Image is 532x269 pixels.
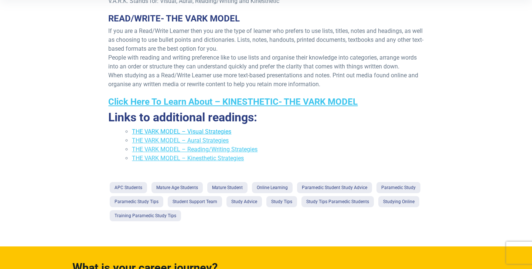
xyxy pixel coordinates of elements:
a: Study Advice [226,196,262,207]
a: Mature Age Students [151,182,203,193]
a: Paramedic Student Study Advice [297,182,372,193]
h3: READ/WRITE- THE VARK MODEL [108,13,423,24]
a: Student Support Team [168,196,222,207]
a: APC Students [110,182,147,193]
a: Mature Student [207,182,248,193]
a: Studying Online [378,196,419,207]
a: Paramedic Study Tips [110,196,163,207]
strong: Links to additional readings: [108,110,257,124]
a: Online Learning [252,182,293,193]
a: THE VARK MODEL – Visual Strategies [132,128,231,135]
a: THE VARK MODEL – Aural Strategies [132,137,229,144]
a: Study Tips [266,196,297,207]
a: Training Paramedic Study Tips [110,210,181,221]
p: If you are a Read/Write Learner then you are the type of learner who prefers to use lists, titles... [108,27,423,89]
a: THE VARK MODEL – Kinesthetic Strategies [132,155,244,162]
a: Study Tips Paramedic Students [301,196,374,207]
a: Click Here To Learn About – KINESTHETIC- THE VARK MODEL [108,97,358,107]
a: THE VARK MODEL – Reading/Writing Strategies [132,146,258,153]
a: Paramedic Study [376,182,420,193]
